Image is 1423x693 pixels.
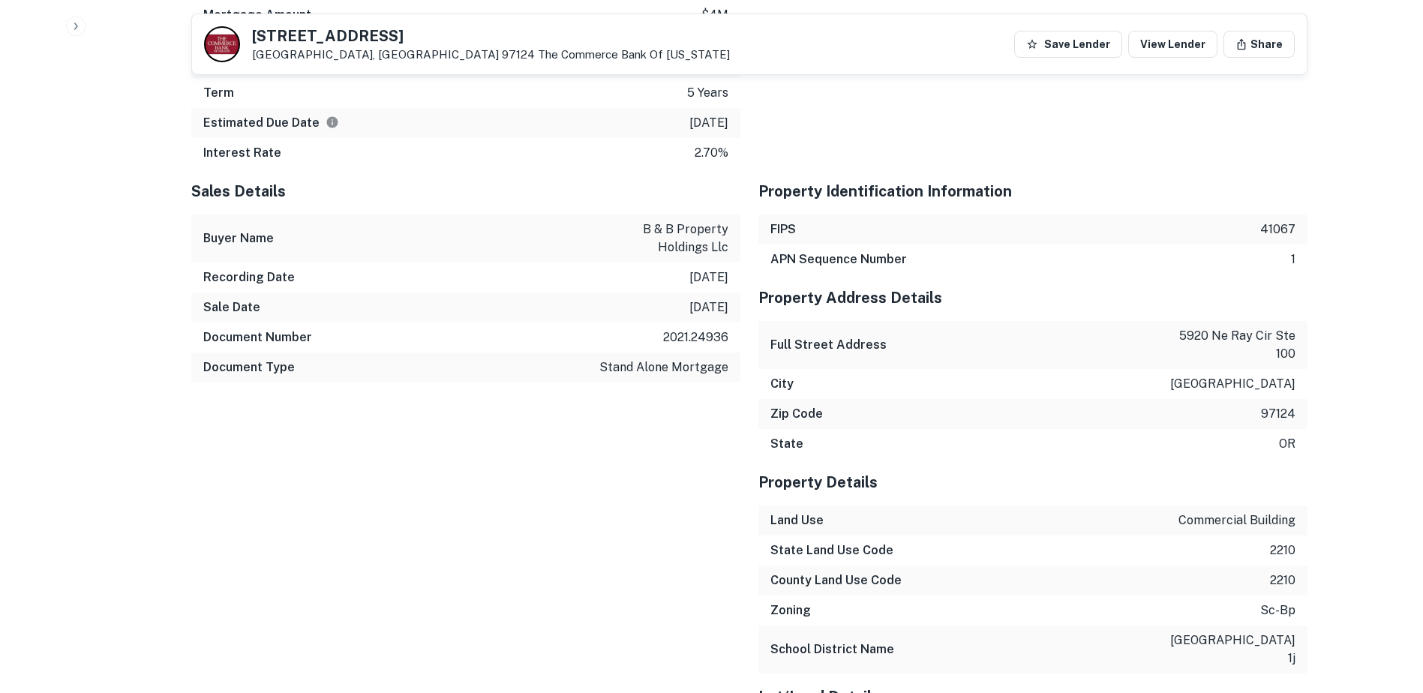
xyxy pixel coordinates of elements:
p: 2.70% [695,144,728,162]
h6: Interest Rate [203,144,281,162]
h6: Land Use [770,511,824,529]
h5: Property Address Details [758,286,1307,309]
h6: Document Number [203,328,312,346]
p: [GEOGRAPHIC_DATA] [1170,375,1295,393]
h6: County Land Use Code [770,571,902,589]
p: [DATE] [689,268,728,286]
p: or [1279,435,1295,453]
h6: Zoning [770,601,811,619]
h6: Zip Code [770,405,823,423]
p: 41067 [1260,220,1295,238]
h6: APN Sequence Number [770,250,907,268]
a: The Commerce Bank Of [US_STATE] [538,48,730,61]
iframe: Chat Widget [1348,573,1423,645]
p: 2021.24936 [663,328,728,346]
p: 2210 [1270,571,1295,589]
button: Save Lender [1014,31,1122,58]
a: View Lender [1128,31,1217,58]
p: 2210 [1270,541,1295,559]
h6: Recording Date [203,268,295,286]
h6: Term [203,84,234,102]
p: $4m [701,6,728,24]
p: 5920 ne ray cir ste 100 [1160,327,1295,363]
h6: Full Street Address [770,336,887,354]
h5: Property Identification Information [758,180,1307,202]
p: commercial building [1178,511,1295,529]
p: [GEOGRAPHIC_DATA] 1j [1160,631,1295,667]
h5: Property Details [758,471,1307,493]
svg: Estimate is based on a standard schedule for this type of loan. [326,115,339,129]
h5: [STREET_ADDRESS] [252,28,730,43]
h6: State [770,435,803,453]
h6: Sale Date [203,298,260,316]
button: Share [1223,31,1295,58]
h6: FIPS [770,220,796,238]
p: [DATE] [689,298,728,316]
p: stand alone mortgage [599,358,728,376]
p: b & b property holdings llc [593,220,728,256]
h5: Sales Details [191,180,740,202]
p: 1 [1291,250,1295,268]
p: 5 years [687,84,728,102]
p: [DATE] [689,114,728,132]
h6: Document Type [203,358,295,376]
h6: Mortgage Amount [203,6,311,24]
h6: Buyer Name [203,229,274,247]
h6: School District Name [770,640,894,658]
p: sc-bp [1260,601,1295,619]
p: [GEOGRAPHIC_DATA], [GEOGRAPHIC_DATA] 97124 [252,48,730,61]
h6: Estimated Due Date [203,114,339,132]
p: 97124 [1261,405,1295,423]
h6: State Land Use Code [770,541,893,559]
h6: City [770,375,794,393]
